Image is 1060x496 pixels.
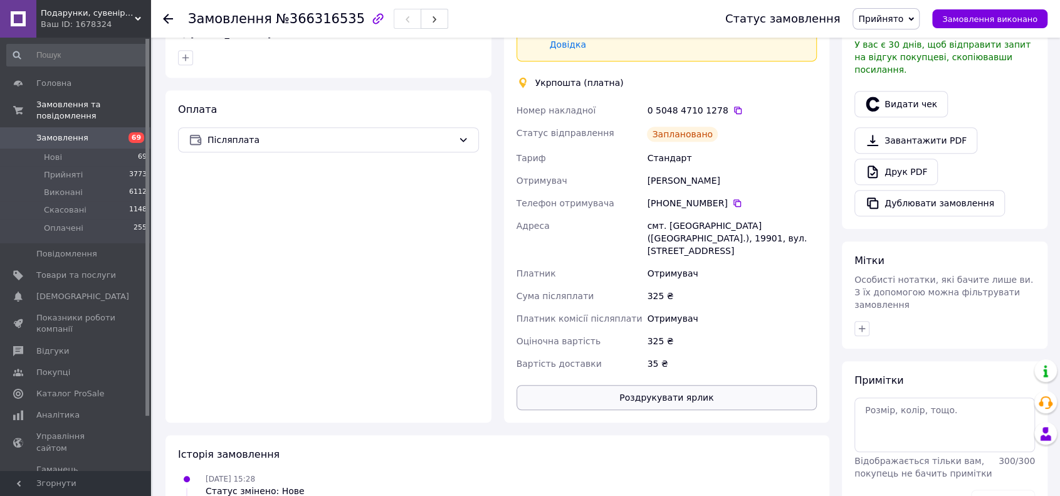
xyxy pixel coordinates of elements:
[129,132,144,143] span: 69
[36,99,150,122] span: Замовлення та повідомлення
[647,197,817,209] div: [PHONE_NUMBER]
[517,291,594,301] span: Сума післяплати
[644,147,819,169] div: Стандарт
[854,255,884,266] span: Мітки
[163,13,173,25] div: Повернутися назад
[644,214,819,262] div: смт. [GEOGRAPHIC_DATA] ([GEOGRAPHIC_DATA].), 19901, вул. [STREET_ADDRESS]
[138,152,147,163] span: 69
[44,204,87,216] span: Скасовані
[178,103,217,115] span: Оплата
[178,448,280,460] span: Історія замовлення
[517,314,643,324] span: Платник комісії післяплати
[134,223,147,234] span: 255
[36,346,69,357] span: Відгуки
[854,40,1031,75] span: У вас є 30 днів, щоб відправити запит на відгук покупцеві, скопіювавши посилання.
[36,367,70,378] span: Покупці
[36,132,88,144] span: Замовлення
[44,187,83,198] span: Виконані
[188,11,272,26] span: Замовлення
[517,221,550,231] span: Адреса
[854,374,903,386] span: Примітки
[942,14,1037,24] span: Замовлення виконано
[532,77,627,89] div: Укрпошта (платна)
[517,176,567,186] span: Отримувач
[647,104,817,117] div: 0 5048 4710 1278
[36,388,104,399] span: Каталог ProSale
[44,152,62,163] span: Нові
[129,204,147,216] span: 1148
[36,431,116,453] span: Управління сайтом
[647,127,718,142] div: Заплановано
[854,127,977,154] a: Завантажити PDF
[517,268,556,278] span: Платник
[517,336,601,346] span: Оціночна вартість
[276,11,365,26] span: №366316535
[41,8,135,19] span: Подарунки, сувеніри, предмети інтер'єру "Елефант"
[725,13,841,25] div: Статус замовлення
[854,275,1033,310] span: Особисті нотатки, які бачите лише ви. З їх допомогою можна фільтрувати замовлення
[36,270,116,281] span: Товари та послуги
[854,159,938,185] a: Друк PDF
[644,262,819,285] div: Отримувач
[932,9,1047,28] button: Замовлення виконано
[854,456,992,478] span: Відображається тільки вам, покупець не бачить примітки
[517,128,614,138] span: Статус відправлення
[858,14,903,24] span: Прийнято
[36,464,116,487] span: Гаманець компанії
[36,409,80,421] span: Аналітика
[644,307,819,330] div: Отримувач
[644,285,819,307] div: 325 ₴
[36,248,97,260] span: Повідомлення
[206,475,255,483] span: [DATE] 15:28
[854,91,948,117] button: Видати чек
[517,385,817,410] button: Роздрукувати ярлик
[999,456,1035,466] span: 300 / 300
[36,291,129,302] span: [DEMOGRAPHIC_DATA]
[36,312,116,335] span: Показники роботи компанії
[517,153,546,163] span: Тариф
[517,359,602,369] span: Вартість доставки
[6,44,148,66] input: Пошук
[36,78,71,89] span: Головна
[644,330,819,352] div: 325 ₴
[129,187,147,198] span: 6112
[517,105,596,115] span: Номер накладної
[517,198,614,208] span: Телефон отримувача
[207,133,453,147] span: Післяплата
[550,40,586,50] a: Довідка
[644,169,819,192] div: [PERSON_NAME]
[44,169,83,181] span: Прийняті
[41,19,150,30] div: Ваш ID: 1678324
[854,190,1005,216] button: Дублювати замовлення
[644,352,819,375] div: 35 ₴
[44,223,83,234] span: Оплачені
[129,169,147,181] span: 3773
